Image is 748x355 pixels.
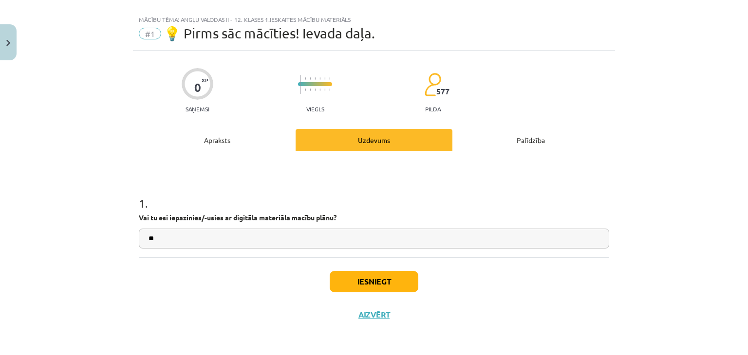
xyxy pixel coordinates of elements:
span: XP [202,77,208,83]
img: icon-short-line-57e1e144782c952c97e751825c79c345078a6d821885a25fce030b3d8c18986b.svg [324,89,325,91]
img: icon-close-lesson-0947bae3869378f0d4975bcd49f059093ad1ed9edebbc8119c70593378902aed.svg [6,40,10,46]
img: icon-short-line-57e1e144782c952c97e751825c79c345078a6d821885a25fce030b3d8c18986b.svg [310,89,311,91]
span: 577 [436,87,449,96]
img: icon-short-line-57e1e144782c952c97e751825c79c345078a6d821885a25fce030b3d8c18986b.svg [310,77,311,80]
p: Saņemsi [182,106,213,112]
div: 0 [194,81,201,94]
p: pilda [425,106,441,112]
strong: Vai tu esi iepazinies/-usies ar digitāla materiāla macību plānu? [139,213,337,222]
img: students-c634bb4e5e11cddfef0936a35e636f08e4e9abd3cc4e673bd6f9a4125e45ecb1.svg [424,72,441,97]
button: Aizvērt [355,310,393,319]
img: icon-short-line-57e1e144782c952c97e751825c79c345078a6d821885a25fce030b3d8c18986b.svg [305,77,306,80]
img: icon-long-line-d9ea69661e0d244f92f715978eff75569469978d946b2353a9bb055b3ed8787d.svg [300,75,301,94]
div: Uzdevums [296,129,452,151]
span: #1 [139,28,161,39]
img: icon-short-line-57e1e144782c952c97e751825c79c345078a6d821885a25fce030b3d8c18986b.svg [305,89,306,91]
button: Iesniegt [330,271,418,292]
img: icon-short-line-57e1e144782c952c97e751825c79c345078a6d821885a25fce030b3d8c18986b.svg [319,89,320,91]
div: Palīdzība [452,129,609,151]
span: 💡 Pirms sāc mācīties! Ievada daļa. [164,25,375,41]
div: Apraksts [139,129,296,151]
img: icon-short-line-57e1e144782c952c97e751825c79c345078a6d821885a25fce030b3d8c18986b.svg [319,77,320,80]
h1: 1 . [139,179,609,210]
img: icon-short-line-57e1e144782c952c97e751825c79c345078a6d821885a25fce030b3d8c18986b.svg [324,77,325,80]
img: icon-short-line-57e1e144782c952c97e751825c79c345078a6d821885a25fce030b3d8c18986b.svg [329,89,330,91]
div: Mācību tēma: Angļu valodas ii - 12. klases 1.ieskaites mācību materiāls [139,16,609,23]
p: Viegls [306,106,324,112]
img: icon-short-line-57e1e144782c952c97e751825c79c345078a6d821885a25fce030b3d8c18986b.svg [329,77,330,80]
